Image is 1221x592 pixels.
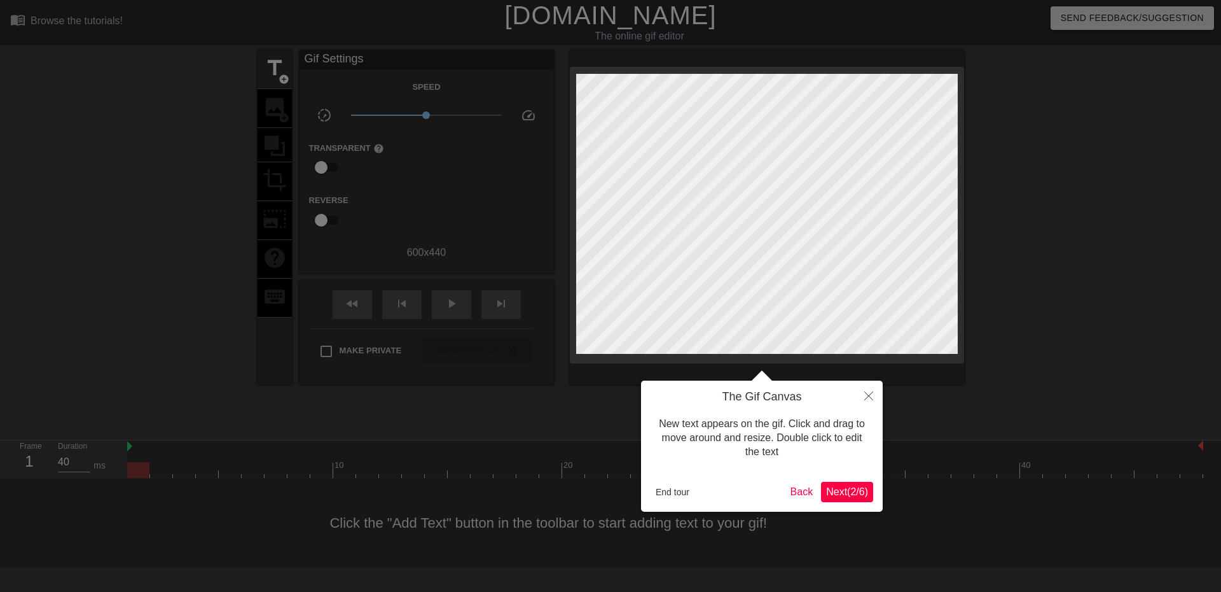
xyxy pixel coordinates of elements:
button: End tour [651,483,694,502]
h4: The Gif Canvas [651,390,873,404]
button: Close [855,381,883,410]
span: Next ( 2 / 6 ) [826,486,868,497]
div: New text appears on the gif. Click and drag to move around and resize. Double click to edit the text [651,404,873,472]
button: Back [785,482,818,502]
button: Next [821,482,873,502]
